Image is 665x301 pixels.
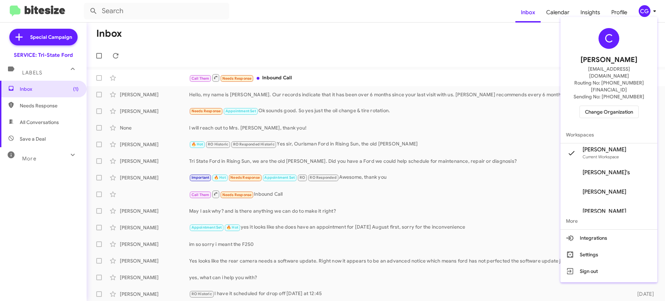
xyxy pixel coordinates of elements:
[569,65,649,79] span: [EMAIL_ADDRESS][DOMAIN_NAME]
[579,106,639,118] button: Change Organization
[560,230,657,246] button: Integrations
[583,146,626,153] span: [PERSON_NAME]
[560,213,657,229] span: More
[569,79,649,93] span: Routing No: [PHONE_NUMBER][FINANCIAL_ID]
[583,169,630,176] span: [PERSON_NAME]'s
[583,154,619,159] span: Current Workspace
[560,246,657,263] button: Settings
[585,106,633,118] span: Change Organization
[560,126,657,143] span: Workspaces
[598,28,619,49] div: C
[580,54,637,65] span: [PERSON_NAME]
[560,263,657,280] button: Sign out
[574,93,644,100] span: Sending No: [PHONE_NUMBER]
[583,188,626,195] span: [PERSON_NAME]
[583,208,626,215] span: [PERSON_NAME]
